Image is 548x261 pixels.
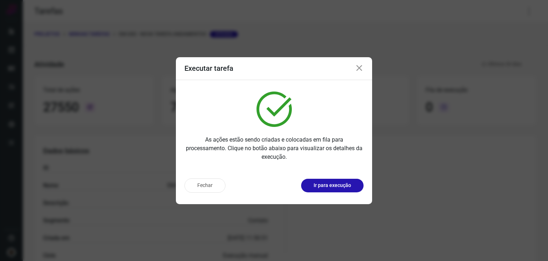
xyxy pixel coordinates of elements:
[184,64,233,73] h3: Executar tarefa
[184,136,364,161] p: As ações estão sendo criadas e colocadas em fila para processamento. Clique no botão abaixo para ...
[257,92,292,127] img: verified.svg
[301,179,364,192] button: Ir para execução
[184,178,225,193] button: Fechar
[314,182,351,189] p: Ir para execução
